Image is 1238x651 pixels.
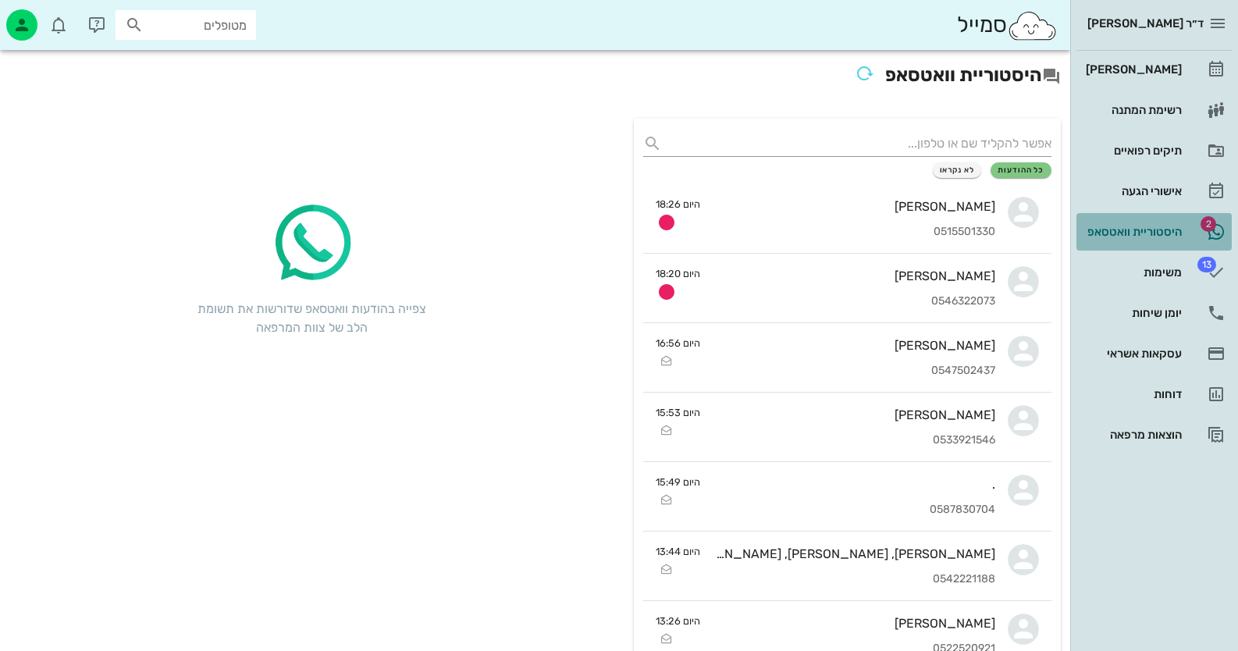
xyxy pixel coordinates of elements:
[1076,416,1232,454] a: הוצאות מרפאה
[1083,388,1182,400] div: דוחות
[1076,335,1232,372] a: עסקאות אשראי
[1083,429,1182,441] div: הוצאות מרפאה
[1083,185,1182,197] div: אישורי הגעה
[713,295,995,308] div: 0546322073
[656,544,700,559] small: היום 13:44
[9,59,1061,94] h2: היסטוריית וואטסאפ
[668,131,1051,156] input: אפשר להקליד שם או טלפון...
[656,197,700,212] small: היום 18:26
[1007,10,1058,41] img: SmileCloud logo
[1076,294,1232,332] a: יומן שיחות
[1083,226,1182,238] div: היסטוריית וואטסאפ
[933,162,982,178] button: לא נקראו
[713,573,995,586] div: 0542221188
[1083,266,1182,279] div: משימות
[1083,104,1182,116] div: רשימת המתנה
[713,199,995,214] div: [PERSON_NAME]
[1076,91,1232,129] a: רשימת המתנה
[713,365,995,378] div: 0547502437
[1201,216,1216,232] span: תג
[1083,347,1182,360] div: עסקאות אשראי
[991,162,1051,178] button: כל ההודעות
[713,546,995,561] div: [PERSON_NAME], [PERSON_NAME], [PERSON_NAME]
[656,475,700,489] small: היום 15:49
[1087,16,1204,30] span: ד״ר [PERSON_NAME]
[1083,307,1182,319] div: יומן שיחות
[1076,132,1232,169] a: תיקים רפואיים
[957,9,1058,42] div: סמייל
[713,269,995,283] div: [PERSON_NAME]
[1083,63,1182,76] div: [PERSON_NAME]
[1197,257,1216,272] span: תג
[713,338,995,353] div: [PERSON_NAME]
[713,407,995,422] div: [PERSON_NAME]
[1076,51,1232,88] a: [PERSON_NAME]
[656,266,700,281] small: היום 18:20
[1076,173,1232,210] a: אישורי הגעה
[656,614,700,628] small: היום 13:26
[713,434,995,447] div: 0533921546
[1076,375,1232,413] a: דוחות
[656,336,700,350] small: היום 16:56
[656,405,700,420] small: היום 15:53
[998,165,1044,175] span: כל ההודעות
[1076,254,1232,291] a: תגמשימות
[265,197,359,290] img: whatsapp-icon.2ee8d5f3.png
[1076,213,1232,251] a: תגהיסטוריית וואטסאפ
[713,226,995,239] div: 0515501330
[713,616,995,631] div: [PERSON_NAME]
[713,503,995,517] div: 0587830704
[713,477,995,492] div: .
[46,12,55,22] span: תג
[195,300,429,337] div: צפייה בהודעות וואטסאפ שדורשות את תשומת הלב של צוות המרפאה
[1083,144,1182,157] div: תיקים רפואיים
[940,165,975,175] span: לא נקראו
